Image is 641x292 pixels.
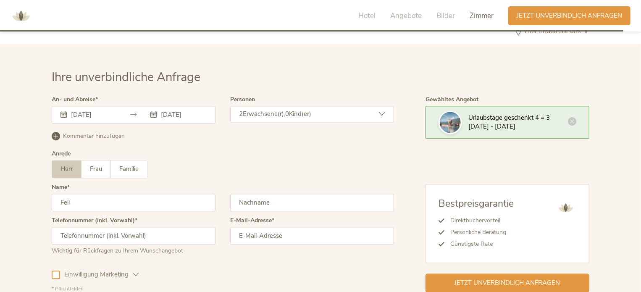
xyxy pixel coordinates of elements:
span: Jetzt unverbindlich anfragen [455,279,560,287]
input: Abreise [159,110,207,119]
span: Frau [90,165,102,173]
input: Vorname [52,194,215,211]
label: E-Mail-Adresse [230,218,274,224]
li: Günstigste Rate [444,238,514,250]
span: Zimmer [470,11,494,21]
li: Direktbuchervorteil [444,215,514,226]
span: Einwilligung Marketing [60,270,133,279]
img: AMONTI & LUNARIS Wellnessresort [8,3,34,29]
span: Herr [60,165,73,173]
span: 2 [239,110,243,118]
li: Persönliche Beratung [444,226,514,238]
input: Anreise [69,110,117,119]
span: Ihre unverbindliche Anfrage [52,69,200,85]
label: Telefonnummer (inkl. Vorwahl) [52,218,137,224]
div: Anrede [52,151,71,157]
span: Jetzt unverbindlich anfragen [517,11,622,20]
span: [DATE] - [DATE] [468,122,515,131]
span: 0 [285,110,289,118]
img: AMONTI & LUNARIS Wellnessresort [555,197,576,218]
div: Wichtig für Rückfragen zu Ihrem Wunschangebot [52,245,215,255]
input: Telefonnummer (inkl. Vorwahl) [52,227,215,245]
label: Personen [230,97,255,103]
label: Name [52,184,70,190]
a: AMONTI & LUNARIS Wellnessresort [8,13,34,18]
span: Erwachsene(r), [243,110,285,118]
span: Bestpreisgarantie [439,197,514,210]
input: E-Mail-Adresse [230,227,394,245]
img: Ihre unverbindliche Anfrage [440,112,461,133]
span: Bilder [436,11,455,21]
input: Nachname [230,194,394,211]
span: Hier finden Sie uns [523,28,583,34]
span: Kommentar hinzufügen [63,132,125,140]
span: Hotel [358,11,376,21]
span: Familie [119,165,139,173]
span: Gewähltes Angebot [426,95,478,103]
span: Urlaubstage geschenkt 4 = 3 [468,113,550,122]
label: An- und Abreise [52,97,98,103]
span: Angebote [390,11,422,21]
span: Kind(er) [289,110,311,118]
